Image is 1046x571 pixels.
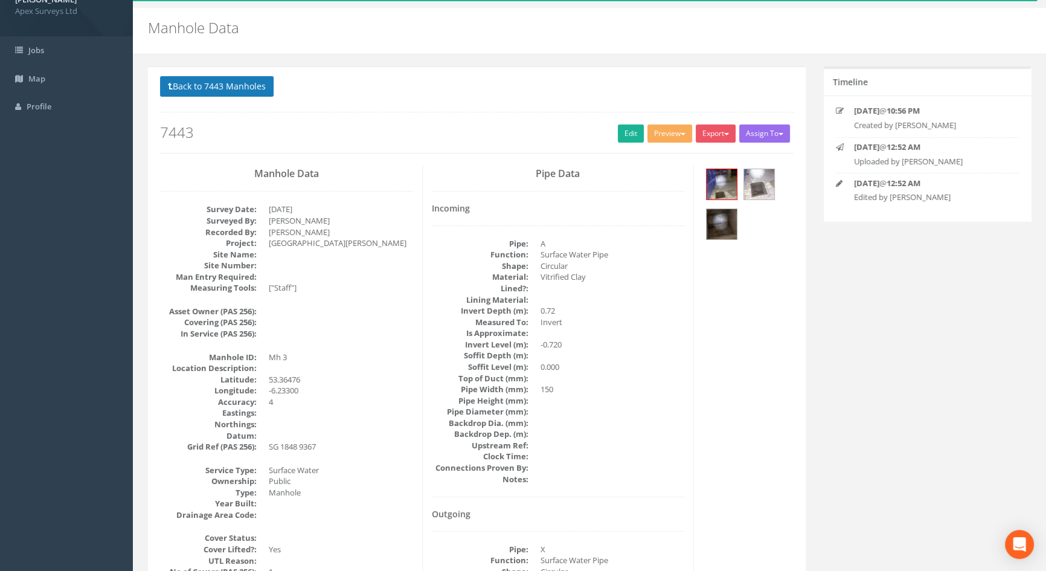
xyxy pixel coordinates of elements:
[432,406,528,418] dt: Pipe Diameter (mm):
[541,238,685,250] dd: A
[854,105,1004,117] p: @
[887,141,920,152] strong: 12:52 AM
[269,476,413,487] dd: Public
[160,328,257,340] dt: In Service (PAS 256):
[887,105,920,116] strong: 10:56 PM
[160,396,257,408] dt: Accuracy:
[160,124,794,140] h2: 7443
[541,317,685,328] dd: Invert
[854,141,879,152] strong: [DATE]
[432,395,528,407] dt: Pipe Height (mm):
[707,209,737,239] img: e9aef31c-b03f-65b4-8a13-b3fc6ab8e4b3_c9e63a20-208e-8bda-74dc-ffe3d257c882_thumb.jpg
[160,430,257,442] dt: Datum:
[160,509,257,521] dt: Drainage Area Code:
[696,124,736,143] button: Export
[432,555,528,566] dt: Function:
[160,532,257,544] dt: Cover Status:
[160,374,257,386] dt: Latitude:
[160,215,257,227] dt: Surveyed By:
[854,156,1004,167] p: Uploaded by [PERSON_NAME]
[432,260,528,272] dt: Shape:
[854,141,1004,153] p: @
[647,124,692,143] button: Preview
[269,544,413,555] dd: Yes
[160,169,413,179] h3: Manhole Data
[432,283,528,294] dt: Lined?:
[160,204,257,215] dt: Survey Date:
[160,407,257,419] dt: Eastings:
[160,237,257,249] dt: Project:
[15,5,118,17] span: Apex Surveys Ltd
[887,178,920,189] strong: 12:52 AM
[432,451,528,462] dt: Clock Time:
[269,385,413,396] dd: -6.23300
[160,419,257,430] dt: Northings:
[432,384,528,395] dt: Pipe Width (mm):
[432,271,528,283] dt: Material:
[744,169,774,199] img: e9aef31c-b03f-65b4-8a13-b3fc6ab8e4b3_126e0730-50a2-15e1-d157-68c8da83a4d9_thumb.jpg
[432,169,685,179] h3: Pipe Data
[432,544,528,555] dt: Pipe:
[160,271,257,283] dt: Man Entry Required:
[269,374,413,386] dd: 53.36476
[739,124,790,143] button: Assign To
[541,555,685,566] dd: Surface Water Pipe
[854,178,879,189] strong: [DATE]
[269,282,413,294] dd: ["Staff"]
[1005,530,1034,559] div: Open Intercom Messenger
[432,509,685,518] h4: Outgoing
[269,352,413,363] dd: Mh 3
[269,396,413,408] dd: 4
[432,428,528,440] dt: Backdrop Dep. (m):
[160,555,257,567] dt: UTL Reason:
[160,76,274,97] button: Back to 7443 Manholes
[148,20,881,36] h2: Manhole Data
[432,474,528,485] dt: Notes:
[432,204,685,213] h4: Incoming
[28,73,45,84] span: Map
[160,498,257,509] dt: Year Built:
[160,352,257,363] dt: Manhole ID:
[160,487,257,498] dt: Type:
[432,317,528,328] dt: Measured To:
[432,440,528,451] dt: Upstream Ref:
[854,178,1004,189] p: @
[541,544,685,555] dd: X
[160,306,257,317] dt: Asset Owner (PAS 256):
[269,465,413,476] dd: Surface Water
[160,441,257,453] dt: Grid Ref (PAS 256):
[160,544,257,555] dt: Cover Lifted?:
[432,294,528,306] dt: Lining Material:
[269,227,413,238] dd: [PERSON_NAME]
[432,361,528,373] dt: Soffit Level (m):
[432,339,528,350] dt: Invert Level (m):
[541,361,685,373] dd: 0.000
[833,77,868,86] h5: Timeline
[160,465,257,476] dt: Service Type:
[432,249,528,260] dt: Function:
[541,305,685,317] dd: 0.72
[541,271,685,283] dd: Vitrified Clay
[854,105,879,116] strong: [DATE]
[269,215,413,227] dd: [PERSON_NAME]
[269,237,413,249] dd: [GEOGRAPHIC_DATA][PERSON_NAME]
[160,227,257,238] dt: Recorded By:
[160,385,257,396] dt: Longitude:
[27,101,51,112] span: Profile
[269,204,413,215] dd: [DATE]
[541,260,685,272] dd: Circular
[541,249,685,260] dd: Surface Water Pipe
[160,282,257,294] dt: Measuring Tools:
[432,462,528,474] dt: Connections Proven By:
[541,384,685,395] dd: 150
[160,476,257,487] dt: Ownership:
[707,169,737,199] img: e9aef31c-b03f-65b4-8a13-b3fc6ab8e4b3_0284791b-4b33-5667-473e-4e720f084675_thumb.jpg
[269,441,413,453] dd: SG 1848 9367
[160,363,257,374] dt: Location Description:
[432,238,528,250] dt: Pipe:
[432,418,528,429] dt: Backdrop Dia. (mm):
[432,327,528,339] dt: Is Approximate:
[541,339,685,350] dd: -0.720
[432,373,528,384] dt: Top of Duct (mm):
[432,350,528,361] dt: Soffit Depth (m):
